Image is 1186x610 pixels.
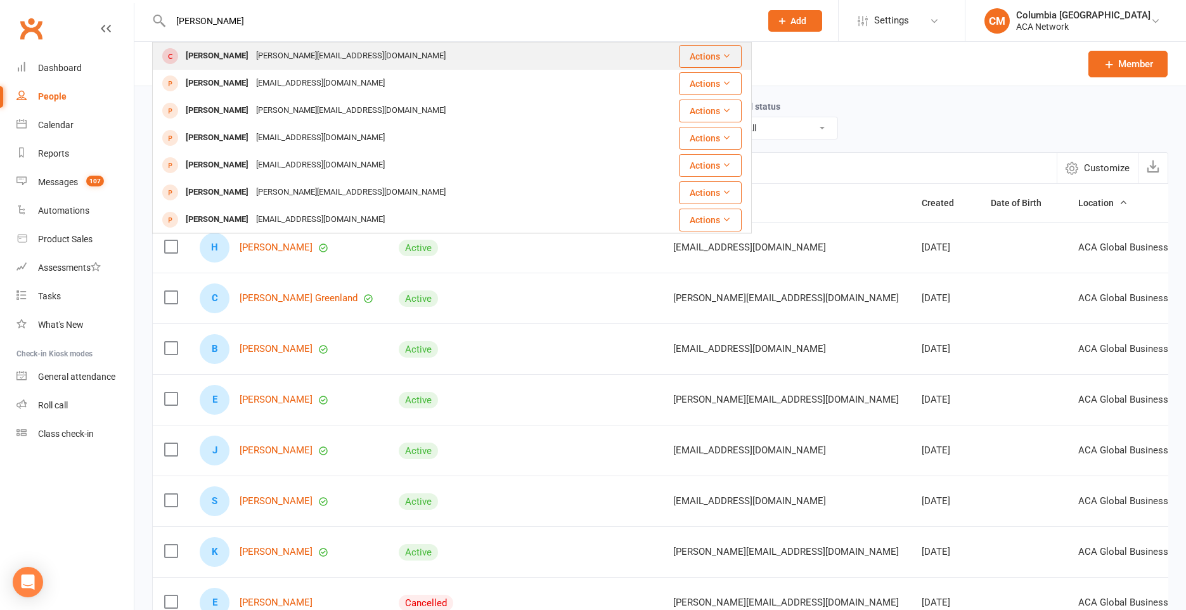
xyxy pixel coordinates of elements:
[1078,198,1128,208] span: Location
[673,337,826,361] span: [EMAIL_ADDRESS][DOMAIN_NAME]
[922,344,968,354] div: [DATE]
[399,443,438,459] div: Active
[252,101,449,120] div: [PERSON_NAME][EMAIL_ADDRESS][DOMAIN_NAME]
[240,445,313,456] a: [PERSON_NAME]
[240,242,313,253] a: [PERSON_NAME]
[38,429,94,439] div: Class check-in
[922,496,968,507] div: [DATE]
[673,387,899,412] span: [PERSON_NAME][EMAIL_ADDRESS][DOMAIN_NAME]
[16,111,134,140] a: Calendar
[922,293,968,304] div: [DATE]
[16,54,134,82] a: Dashboard
[38,148,69,159] div: Reports
[240,344,313,354] a: [PERSON_NAME]
[182,156,252,174] div: [PERSON_NAME]
[679,181,742,204] button: Actions
[38,63,82,73] div: Dashboard
[734,101,780,112] label: Trial status
[922,198,968,208] span: Created
[679,127,742,150] button: Actions
[399,290,438,307] div: Active
[790,16,806,26] span: Add
[1088,51,1168,77] a: Member
[182,211,252,229] div: [PERSON_NAME]
[673,540,899,564] span: [PERSON_NAME][EMAIL_ADDRESS][DOMAIN_NAME]
[16,391,134,420] a: Roll call
[252,129,389,147] div: [EMAIL_ADDRESS][DOMAIN_NAME]
[16,363,134,391] a: General attendance kiosk mode
[1016,21,1151,32] div: ACA Network
[200,436,229,465] div: Jennifer
[768,10,822,32] button: Add
[679,45,742,68] button: Actions
[16,311,134,339] a: What's New
[399,341,438,358] div: Active
[673,489,826,513] span: [EMAIL_ADDRESS][DOMAIN_NAME]
[38,291,61,301] div: Tasks
[922,597,968,608] div: [DATE]
[252,47,449,65] div: [PERSON_NAME][EMAIL_ADDRESS][DOMAIN_NAME]
[1084,160,1130,176] span: Customize
[38,177,78,187] div: Messages
[38,120,74,130] div: Calendar
[922,445,968,456] div: [DATE]
[252,211,389,229] div: [EMAIL_ADDRESS][DOMAIN_NAME]
[399,240,438,256] div: Active
[182,74,252,93] div: [PERSON_NAME]
[252,74,389,93] div: [EMAIL_ADDRESS][DOMAIN_NAME]
[38,205,89,216] div: Automations
[38,320,84,330] div: What's New
[922,242,968,253] div: [DATE]
[240,547,313,557] a: [PERSON_NAME]
[15,13,47,44] a: Clubworx
[38,400,68,410] div: Roll call
[1078,195,1128,211] button: Location
[182,47,252,65] div: [PERSON_NAME]
[16,197,134,225] a: Automations
[38,372,115,382] div: General attendance
[399,392,438,408] div: Active
[13,567,43,597] div: Open Intercom Messenger
[922,394,968,405] div: [DATE]
[240,394,313,405] a: [PERSON_NAME]
[16,140,134,168] a: Reports
[16,254,134,282] a: Assessments
[38,234,93,244] div: Product Sales
[200,385,229,415] div: Erica
[16,225,134,254] a: Product Sales
[1016,10,1151,21] div: Columbia [GEOGRAPHIC_DATA]
[252,183,449,202] div: [PERSON_NAME][EMAIL_ADDRESS][DOMAIN_NAME]
[991,198,1055,208] span: Date of Birth
[86,176,104,186] span: 107
[200,486,229,516] div: Simran
[16,282,134,311] a: Tasks
[240,293,358,304] a: [PERSON_NAME] Greenland
[167,12,752,30] input: Search...
[16,168,134,197] a: Messages 107
[673,235,826,259] span: [EMAIL_ADDRESS][DOMAIN_NAME]
[1057,153,1138,183] button: Customize
[38,263,101,273] div: Assessments
[182,183,252,202] div: [PERSON_NAME]
[182,101,252,120] div: [PERSON_NAME]
[991,195,1055,211] button: Date of Birth
[200,233,229,263] div: Hannah
[679,154,742,177] button: Actions
[1118,56,1153,72] span: Member
[252,156,389,174] div: [EMAIL_ADDRESS][DOMAIN_NAME]
[200,334,229,364] div: Bob
[200,283,229,313] div: Christa
[679,100,742,122] button: Actions
[679,72,742,95] button: Actions
[399,493,438,510] div: Active
[679,209,742,231] button: Actions
[16,420,134,448] a: Class kiosk mode
[984,8,1010,34] div: CM
[399,544,438,561] div: Active
[200,537,229,567] div: Kelly
[240,496,313,507] a: [PERSON_NAME]
[673,286,899,310] span: [PERSON_NAME][EMAIL_ADDRESS][DOMAIN_NAME]
[38,91,67,101] div: People
[874,6,909,35] span: Settings
[16,82,134,111] a: People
